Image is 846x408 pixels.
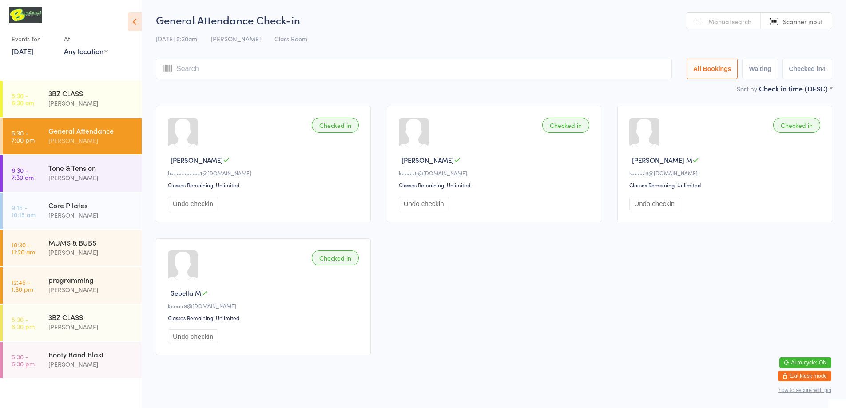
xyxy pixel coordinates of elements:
[399,197,449,210] button: Undo checkin
[3,193,142,229] a: 9:15 -10:15 amCore Pilates[PERSON_NAME]
[3,305,142,341] a: 5:30 -6:30 pm3BZ CLASS[PERSON_NAME]
[708,17,751,26] span: Manual search
[629,169,823,177] div: k•••••9@[DOMAIN_NAME]
[12,353,35,367] time: 5:30 - 6:30 pm
[782,59,833,79] button: Checked in4
[168,181,361,189] div: Classes Remaining: Unlimited
[48,247,134,257] div: [PERSON_NAME]
[48,312,134,322] div: 3BZ CLASS
[3,267,142,304] a: 12:45 -1:30 pmprogramming[PERSON_NAME]
[312,250,359,265] div: Checked in
[48,359,134,369] div: [PERSON_NAME]
[12,129,35,143] time: 5:30 - 7:00 pm
[64,46,108,56] div: Any location
[737,84,757,93] label: Sort by
[168,197,218,210] button: Undo checkin
[12,278,33,293] time: 12:45 - 1:30 pm
[48,135,134,146] div: [PERSON_NAME]
[401,155,454,165] span: [PERSON_NAME]
[168,314,361,321] div: Classes Remaining: Unlimited
[171,155,223,165] span: [PERSON_NAME]
[12,166,34,181] time: 6:30 - 7:30 am
[778,387,831,393] button: how to secure with pin
[12,241,35,255] time: 10:30 - 11:20 am
[48,88,134,98] div: 3BZ CLASS
[48,173,134,183] div: [PERSON_NAME]
[312,118,359,133] div: Checked in
[399,181,592,189] div: Classes Remaining: Unlimited
[171,288,201,297] span: Sebella M
[759,83,832,93] div: Check in time (DESC)
[778,371,831,381] button: Exit kiosk mode
[9,7,42,23] img: B Transformed Gym
[48,238,134,247] div: MUMS & BUBS
[156,12,832,27] h2: General Attendance Check-in
[48,285,134,295] div: [PERSON_NAME]
[542,118,589,133] div: Checked in
[64,32,108,46] div: At
[12,32,55,46] div: Events for
[211,34,261,43] span: [PERSON_NAME]
[12,316,35,330] time: 5:30 - 6:30 pm
[156,59,672,79] input: Search
[3,342,142,378] a: 5:30 -6:30 pmBooty Band Blast[PERSON_NAME]
[822,65,826,72] div: 4
[629,181,823,189] div: Classes Remaining: Unlimited
[3,81,142,117] a: 5:30 -6:30 am3BZ CLASS[PERSON_NAME]
[48,126,134,135] div: General Attendance
[168,302,361,309] div: k•••••9@[DOMAIN_NAME]
[274,34,307,43] span: Class Room
[773,118,820,133] div: Checked in
[687,59,738,79] button: All Bookings
[48,349,134,359] div: Booty Band Blast
[12,204,36,218] time: 9:15 - 10:15 am
[12,92,34,106] time: 5:30 - 6:30 am
[168,169,361,177] div: b•••••••••••1@[DOMAIN_NAME]
[12,46,33,56] a: [DATE]
[48,98,134,108] div: [PERSON_NAME]
[742,59,778,79] button: Waiting
[783,17,823,26] span: Scanner input
[3,118,142,154] a: 5:30 -7:00 pmGeneral Attendance[PERSON_NAME]
[399,169,592,177] div: k•••••9@[DOMAIN_NAME]
[48,200,134,210] div: Core Pilates
[3,230,142,266] a: 10:30 -11:20 amMUMS & BUBS[PERSON_NAME]
[48,210,134,220] div: [PERSON_NAME]
[779,357,831,368] button: Auto-cycle: ON
[48,163,134,173] div: Tone & Tension
[3,155,142,192] a: 6:30 -7:30 amTone & Tension[PERSON_NAME]
[632,155,692,165] span: [PERSON_NAME] M
[629,197,679,210] button: Undo checkin
[156,34,197,43] span: [DATE] 5:30am
[48,275,134,285] div: programming
[168,329,218,343] button: Undo checkin
[48,322,134,332] div: [PERSON_NAME]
